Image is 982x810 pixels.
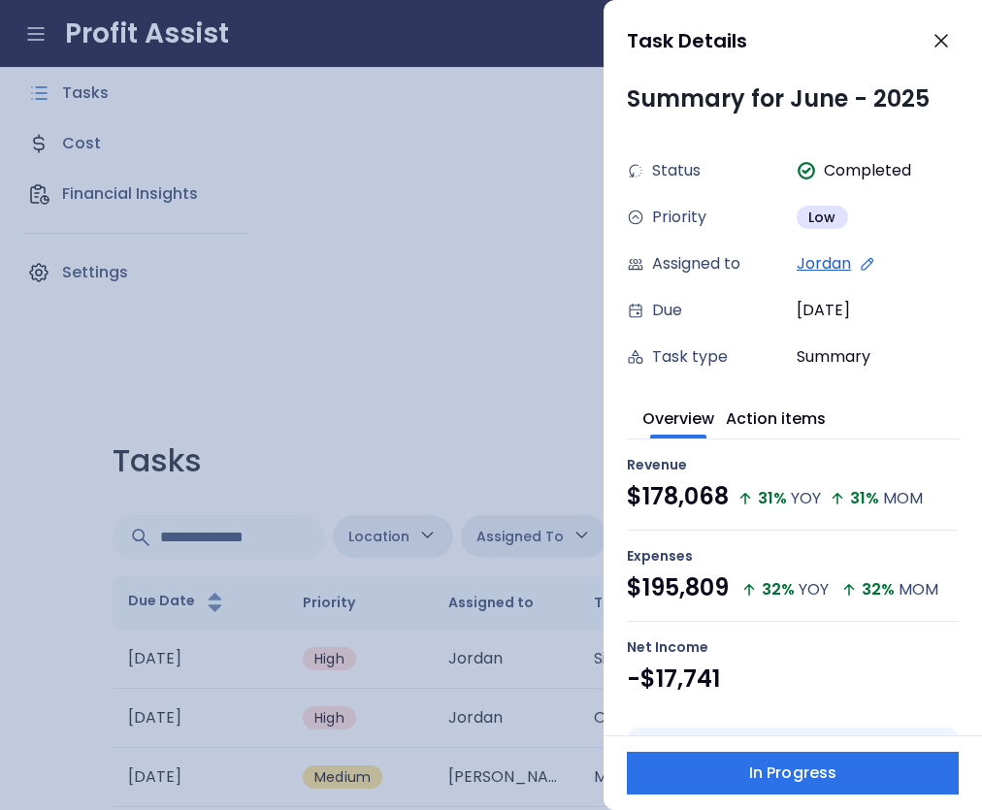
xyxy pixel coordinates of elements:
span: Low [808,208,836,227]
span: Completed [824,159,911,182]
div: $195,809 [627,570,729,605]
span: Priority [652,206,706,229]
div: MOM [883,487,923,510]
button: In Progress [627,752,959,794]
div: 32 % [862,578,895,601]
div: -$17,741 [627,662,720,697]
button: Action items [726,396,826,438]
div: 31 % [758,487,787,510]
div: MOM [899,578,938,601]
div: Expenses [627,546,959,567]
span: Assigned to [652,252,740,275]
button: Overview [642,396,714,438]
div: Net Income [627,637,959,658]
span: Summary [797,345,870,369]
div: Revenue [627,455,959,475]
div: 32 % [762,578,795,601]
div: Task Details [627,26,908,55]
div: YOY [799,578,829,601]
div: 31 % [850,487,879,510]
div: Summary for June - 2025 [627,81,959,116]
span: Jordan [797,252,851,275]
span: [DATE] [797,299,850,322]
div: $178,068 [627,479,729,514]
div: YOY [791,487,821,510]
span: Status [652,159,701,182]
span: Due [652,299,682,322]
img: completed [797,161,816,180]
span: In Progress [749,761,836,785]
span: Task type [652,345,728,369]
